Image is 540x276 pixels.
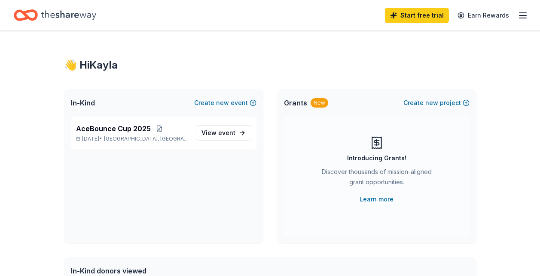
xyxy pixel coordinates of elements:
[347,153,406,163] div: Introducing Grants!
[104,135,189,142] span: [GEOGRAPHIC_DATA], [GEOGRAPHIC_DATA]
[425,98,438,108] span: new
[14,5,96,25] a: Home
[216,98,229,108] span: new
[194,98,256,108] button: Createnewevent
[71,266,244,276] div: In-Kind donors viewed
[71,98,95,108] span: In-Kind
[318,167,435,191] div: Discover thousands of mission-aligned grant opportunities.
[284,98,307,108] span: Grants
[76,135,189,142] p: [DATE] •
[403,98,470,108] button: Createnewproject
[201,128,235,138] span: View
[452,8,514,23] a: Earn Rewards
[196,125,251,141] a: View event
[64,58,476,72] div: 👋 Hi Kayla
[218,129,235,136] span: event
[76,123,151,134] span: AceBounce Cup 2025
[311,98,328,108] div: New
[385,8,449,23] a: Start free trial
[360,194,394,204] a: Learn more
